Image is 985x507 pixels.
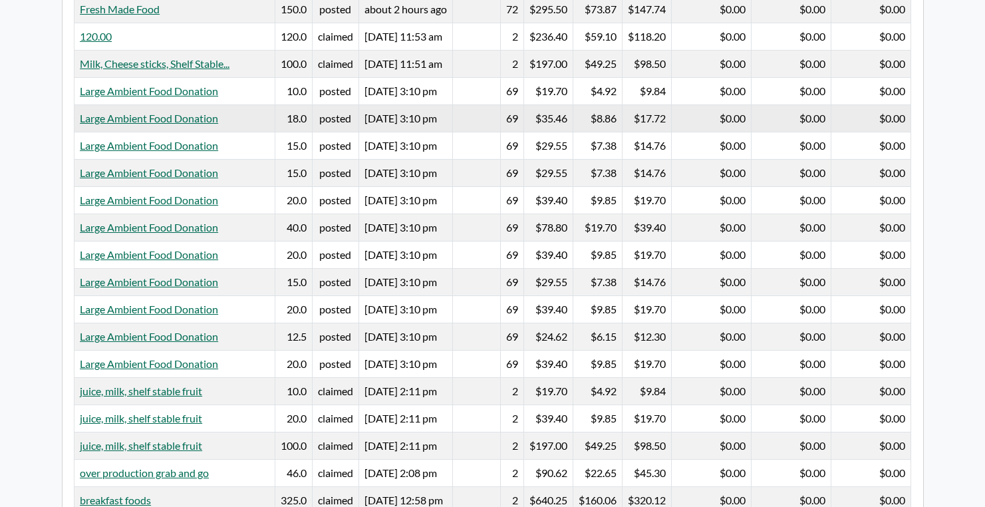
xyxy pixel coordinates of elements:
td: 15.0 [275,159,312,186]
td: 15.0 [275,132,312,159]
td: $0.00 [751,23,831,50]
td: claimed [312,432,358,459]
td: $24.62 [523,323,573,350]
td: 2 [500,23,523,50]
td: 12.5 [275,323,312,350]
td: 2 [500,377,523,405]
a: juice, milk, shelf stable fruit [80,385,202,397]
td: $0.00 [751,432,831,459]
td: $6.15 [573,323,622,350]
td: $14.76 [622,132,671,159]
td: [DATE] 3:10 pm [358,350,452,377]
td: 69 [500,323,523,350]
td: 46.0 [275,459,312,486]
td: posted [312,104,358,132]
td: $7.38 [573,159,622,186]
a: Large Ambient Food Donation [80,330,218,343]
td: $9.84 [622,77,671,104]
td: [DATE] 11:51 am [358,50,452,77]
td: $0.00 [751,295,831,323]
td: 69 [500,77,523,104]
td: $0.00 [671,159,751,186]
td: 15.0 [275,268,312,295]
td: $19.70 [523,377,573,405]
td: $0.00 [751,377,831,405]
td: $0.00 [671,432,751,459]
td: claimed [312,23,358,50]
td: $19.70 [573,214,622,241]
td: 20.0 [275,405,312,432]
td: 10.0 [275,77,312,104]
td: 18.0 [275,104,312,132]
td: $14.76 [622,268,671,295]
td: $0.00 [831,405,911,432]
td: $39.40 [523,350,573,377]
td: [DATE] 3:10 pm [358,323,452,350]
td: $0.00 [831,132,911,159]
td: $0.00 [671,323,751,350]
a: Large Ambient Food Donation [80,357,218,370]
td: [DATE] 3:10 pm [358,295,452,323]
td: $197.00 [523,50,573,77]
td: $0.00 [671,268,751,295]
td: $0.00 [831,159,911,186]
td: [DATE] 2:08 pm [358,459,452,486]
td: $0.00 [671,459,751,486]
td: $0.00 [751,350,831,377]
td: $49.25 [573,50,622,77]
td: $39.40 [523,295,573,323]
td: posted [312,132,358,159]
td: 2 [500,405,523,432]
td: $0.00 [751,241,831,268]
td: $0.00 [831,77,911,104]
td: $0.00 [751,104,831,132]
td: $19.70 [622,350,671,377]
td: $0.00 [831,241,911,268]
td: $19.70 [622,186,671,214]
td: $236.40 [523,23,573,50]
td: claimed [312,50,358,77]
td: $49.25 [573,432,622,459]
td: $0.00 [831,377,911,405]
td: $9.85 [573,241,622,268]
td: $0.00 [671,241,751,268]
td: 20.0 [275,241,312,268]
td: 69 [500,268,523,295]
td: 69 [500,214,523,241]
a: Fresh Made Food [80,3,160,15]
td: [DATE] 2:11 pm [358,377,452,405]
td: $0.00 [831,350,911,377]
td: 69 [500,241,523,268]
td: 69 [500,186,523,214]
td: 100.0 [275,50,312,77]
td: $0.00 [751,405,831,432]
td: $0.00 [831,295,911,323]
td: claimed [312,405,358,432]
td: 10.0 [275,377,312,405]
td: $12.30 [622,323,671,350]
td: 20.0 [275,186,312,214]
td: claimed [312,459,358,486]
td: $0.00 [671,132,751,159]
a: Large Ambient Food Donation [80,221,218,234]
td: $14.76 [622,159,671,186]
td: $0.00 [751,77,831,104]
a: juice, milk, shelf stable fruit [80,439,202,452]
td: $39.40 [523,186,573,214]
td: $19.70 [622,405,671,432]
td: $19.70 [622,295,671,323]
td: $0.00 [671,295,751,323]
td: $29.55 [523,268,573,295]
td: 40.0 [275,214,312,241]
td: $0.00 [751,268,831,295]
td: $0.00 [831,268,911,295]
a: Large Ambient Food Donation [80,194,218,206]
a: 120.00 [80,30,112,43]
td: $9.85 [573,295,622,323]
td: 69 [500,350,523,377]
td: 20.0 [275,295,312,323]
td: $8.86 [573,104,622,132]
td: 2 [500,432,523,459]
td: $0.00 [831,186,911,214]
td: 120.0 [275,23,312,50]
